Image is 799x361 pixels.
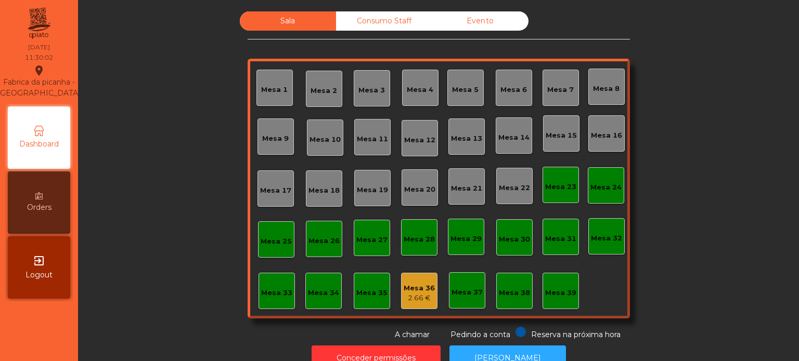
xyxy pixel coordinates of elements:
div: Mesa 27 [356,235,388,245]
div: Mesa 10 [310,135,341,145]
span: A chamar [395,330,430,339]
div: Mesa 21 [451,183,482,194]
div: Mesa 12 [404,135,435,145]
div: Mesa 9 [262,133,289,144]
div: Mesa 18 [308,185,340,196]
div: 2.66 € [404,293,435,303]
div: Mesa 32 [591,233,622,244]
div: Mesa 1 [261,85,288,95]
div: Mesa 3 [358,85,385,96]
span: Dashboard [19,139,59,150]
div: Mesa 25 [261,236,292,247]
div: Mesa 4 [407,85,433,95]
div: [DATE] [28,43,50,52]
div: Mesa 36 [404,283,435,293]
div: Mesa 22 [499,183,530,193]
span: Orders [27,202,51,213]
div: Mesa 7 [547,85,574,95]
div: Mesa 13 [451,133,482,144]
div: Mesa 28 [404,234,435,245]
i: location_on [33,64,45,77]
div: Mesa 23 [545,182,576,192]
span: Logout [25,270,53,280]
div: Mesa 31 [545,234,576,244]
div: Mesa 15 [546,130,577,141]
div: Mesa 24 [590,182,622,193]
div: Mesa 20 [404,184,435,195]
div: Mesa 29 [450,234,482,244]
div: Mesa 6 [500,85,527,95]
div: Mesa 19 [357,185,388,195]
div: Mesa 5 [452,85,479,95]
i: exit_to_app [33,255,45,267]
span: Reserva na próxima hora [531,330,621,339]
div: Mesa 2 [311,86,337,96]
div: Sala [240,11,336,31]
div: 11:30:02 [25,53,53,62]
div: Mesa 16 [591,130,622,141]
div: Mesa 17 [260,185,291,196]
div: Mesa 26 [308,236,340,246]
div: Mesa 8 [593,84,620,94]
div: Mesa 34 [308,288,339,298]
div: Mesa 38 [499,288,530,298]
div: Mesa 37 [452,287,483,298]
div: Mesa 11 [357,134,388,144]
div: Mesa 30 [499,234,530,245]
div: Mesa 35 [356,288,388,298]
img: qpiato [26,5,51,42]
span: Pedindo a conta [450,330,510,339]
div: Mesa 39 [545,288,576,298]
div: Mesa 33 [261,288,292,298]
div: Mesa 14 [498,132,530,143]
div: Evento [432,11,529,31]
div: Consumo Staff [336,11,432,31]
